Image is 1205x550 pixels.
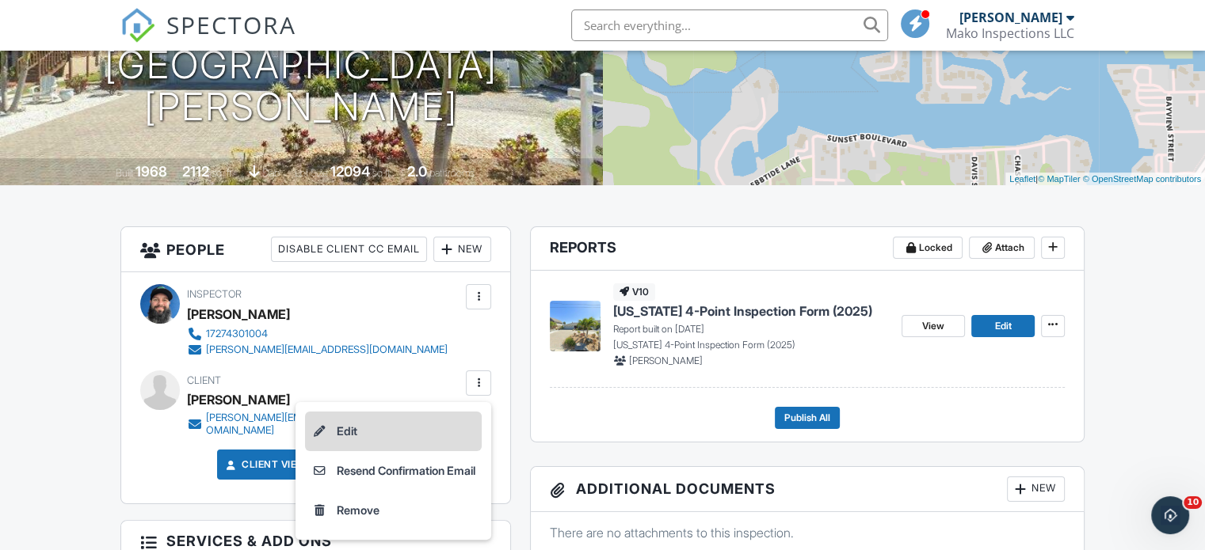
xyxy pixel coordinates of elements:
span: bathrooms [429,167,475,179]
a: [PERSON_NAME][EMAIL_ADDRESS][PERSON_NAME][DOMAIN_NAME] [187,412,462,437]
h1: [STREET_ADDRESS] [GEOGRAPHIC_DATA][PERSON_NAME] [25,2,578,127]
input: Search everything... [571,9,888,41]
div: [PERSON_NAME] [187,302,290,326]
h3: People [121,227,510,272]
div: | [1005,173,1205,186]
a: [PERSON_NAME][EMAIL_ADDRESS][DOMAIN_NAME] [187,342,448,358]
img: The Best Home Inspection Software - Spectora [120,8,155,43]
span: SPECTORA [166,8,296,41]
a: Resend Confirmation Email [305,451,482,491]
div: [PERSON_NAME] [187,388,290,412]
iframe: Intercom live chat [1151,496,1189,534]
div: Disable Client CC Email [271,237,427,262]
a: Remove [305,491,482,530]
span: sq. ft. [212,167,234,179]
span: sq.ft. [372,167,392,179]
a: © OpenStreetMap contributors [1083,174,1201,184]
p: There are no attachments to this inspection. [550,524,1065,541]
div: Remove [337,501,379,520]
div: [PERSON_NAME] [959,9,1062,25]
a: Edit [305,412,482,451]
div: 12094 [330,163,370,180]
div: New [433,237,491,262]
a: © MapTiler [1038,174,1081,184]
a: 17274301004 [187,326,448,342]
a: Leaflet [1009,174,1035,184]
span: Built [116,167,133,179]
div: [PERSON_NAME][EMAIL_ADDRESS][DOMAIN_NAME] [206,343,448,356]
div: Mako Inspections LLC [946,25,1074,41]
span: Inspector [187,288,242,300]
h3: Additional Documents [531,467,1084,512]
div: [PERSON_NAME][EMAIL_ADDRESS][PERSON_NAME][DOMAIN_NAME] [206,412,462,437]
span: Client [187,374,221,386]
span: Lot Size [295,167,328,179]
div: New [1007,476,1065,502]
div: 2112 [182,163,209,180]
span: 10 [1184,496,1202,509]
a: Client View [223,457,307,472]
div: 2.0 [407,163,427,180]
span: slab [262,167,280,179]
a: SPECTORA [120,21,296,55]
div: 17274301004 [206,328,268,340]
div: 1968 [135,163,167,180]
